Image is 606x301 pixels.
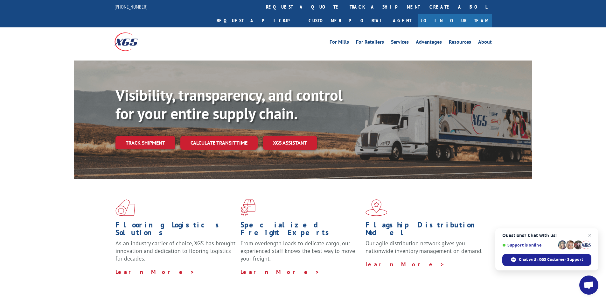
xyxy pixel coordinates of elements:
a: Agent [387,14,418,27]
a: Learn More > [366,261,445,268]
span: Close chat [586,232,594,239]
a: About [478,39,492,47]
a: For Mills [330,39,349,47]
a: Request a pickup [212,14,304,27]
a: Join Our Team [418,14,492,27]
a: Resources [449,39,471,47]
a: Learn More > [240,268,320,276]
a: Advantages [416,39,442,47]
a: Calculate transit time [180,136,258,150]
b: Visibility, transparency, and control for your entire supply chain. [115,85,343,123]
h1: Specialized Freight Experts [240,221,361,240]
a: Customer Portal [304,14,387,27]
a: [PHONE_NUMBER] [115,4,148,10]
h1: Flagship Distribution Model [366,221,486,240]
div: Open chat [579,276,598,295]
p: From overlength loads to delicate cargo, our experienced staff knows the best way to move your fr... [240,240,361,268]
span: Our agile distribution network gives you nationwide inventory management on demand. [366,240,483,254]
span: As an industry carrier of choice, XGS has brought innovation and dedication to flooring logistics... [115,240,235,262]
span: Chat with XGS Customer Support [519,257,583,262]
a: XGS ASSISTANT [263,136,317,150]
img: xgs-icon-flagship-distribution-model-red [366,199,387,216]
a: Services [391,39,409,47]
img: xgs-icon-focused-on-flooring-red [240,199,255,216]
a: Track shipment [115,136,175,149]
a: Learn More > [115,268,195,276]
span: Support is online [502,243,556,247]
h1: Flooring Logistics Solutions [115,221,236,240]
div: Chat with XGS Customer Support [502,254,591,266]
img: xgs-icon-total-supply-chain-intelligence-red [115,199,135,216]
span: Questions? Chat with us! [502,233,591,238]
a: For Retailers [356,39,384,47]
